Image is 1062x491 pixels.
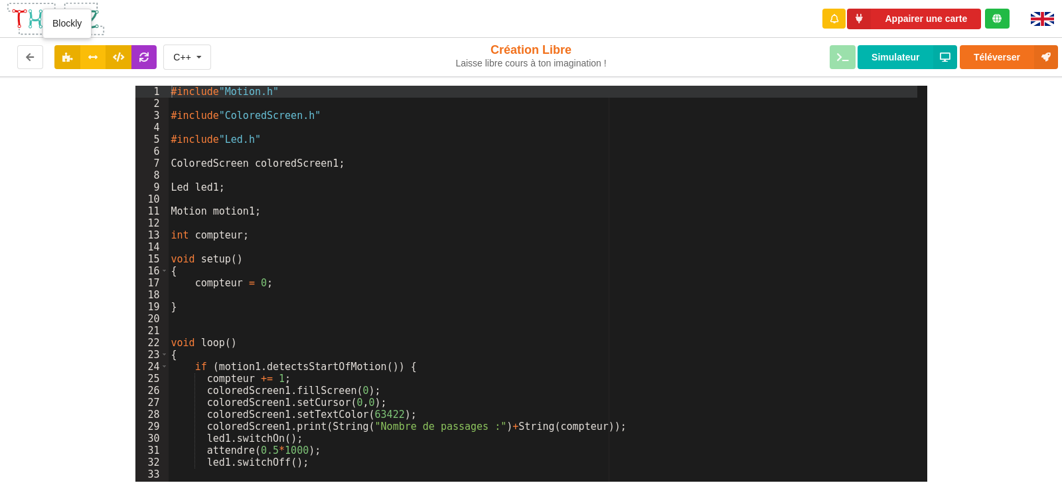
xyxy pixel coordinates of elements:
button: Appairer une carte [847,9,981,29]
button: Simulateur [858,45,957,69]
div: 17 [135,277,169,289]
div: 9 [135,181,169,193]
div: Création Libre [440,43,623,69]
div: 13 [135,229,169,241]
div: 7 [135,157,169,169]
div: 10 [135,193,169,205]
div: 6 [135,146,169,157]
div: 32 [135,456,169,468]
div: 11 [135,205,169,217]
button: Téléverser [960,45,1058,69]
div: 24 [135,361,169,373]
div: 20 [135,313,169,325]
div: 4 [135,122,169,134]
div: 33 [135,468,169,480]
div: Blockly [42,9,92,39]
div: 8 [135,169,169,181]
div: 16 [135,265,169,277]
div: 30 [135,433,169,444]
div: 25 [135,373,169,385]
div: 31 [135,444,169,456]
img: thingz_logo.png [6,1,106,37]
div: C++ [173,52,190,62]
div: Laisse libre cours à ton imagination ! [440,58,623,69]
div: 5 [135,134,169,146]
img: gb.png [1031,12,1054,26]
div: 22 [135,337,169,349]
div: 12 [135,217,169,229]
div: 27 [135,397,169,409]
div: 3 [135,110,169,122]
div: 19 [135,301,169,313]
div: 18 [135,289,169,301]
div: 28 [135,409,169,421]
div: 15 [135,253,169,265]
div: 26 [135,385,169,397]
div: 29 [135,421,169,433]
div: 2 [135,98,169,110]
div: 1 [135,86,169,98]
div: Tu es connecté au serveur de création de Thingz [985,9,1010,29]
div: 23 [135,349,169,361]
div: 21 [135,325,169,337]
div: 14 [135,241,169,253]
